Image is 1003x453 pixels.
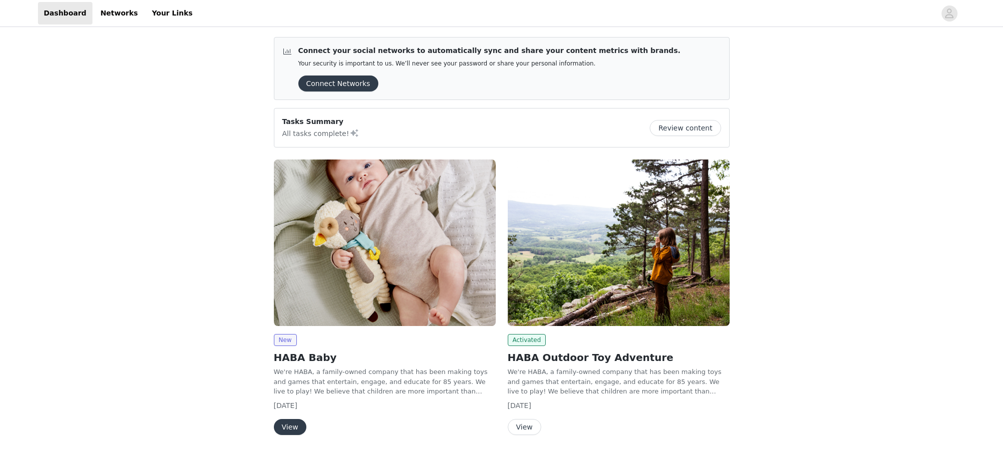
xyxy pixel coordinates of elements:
[650,120,721,136] button: Review content
[38,2,92,24] a: Dashboard
[94,2,144,24] a: Networks
[508,401,531,409] span: [DATE]
[508,423,541,431] a: View
[282,116,359,127] p: Tasks Summary
[508,419,541,435] button: View
[274,367,496,396] p: We're HABA, a family-owned company that has been making toys and games that entertain, engage, an...
[274,159,496,326] img: HABA USA
[508,367,730,396] p: We're HABA, a family-owned company that has been making toys and games that entertain, engage, an...
[282,127,359,139] p: All tasks complete!
[508,350,730,365] h2: HABA Outdoor Toy Adventure
[274,419,306,435] button: View
[146,2,199,24] a: Your Links
[274,401,297,409] span: [DATE]
[274,423,306,431] a: View
[508,159,730,326] img: HABA USA
[508,334,546,346] span: Activated
[274,334,297,346] span: New
[298,60,681,67] p: Your security is important to us. We’ll never see your password or share your personal information.
[298,75,378,91] button: Connect Networks
[945,5,954,21] div: avatar
[274,350,496,365] h2: HABA Baby
[298,45,681,56] p: Connect your social networks to automatically sync and share your content metrics with brands.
